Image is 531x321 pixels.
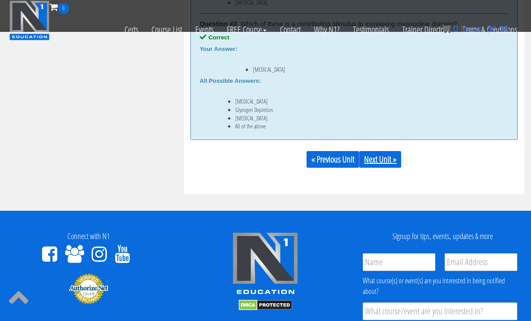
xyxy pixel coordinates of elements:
span: 0 [58,3,69,14]
li: Glycogen Depletion [235,106,491,113]
b: Your Answer: [200,46,237,52]
img: icon11.png [442,24,451,33]
bdi: 0.00 [487,24,509,34]
span: $ [487,24,492,34]
b: All Possible Answers: [200,77,261,84]
a: Testimonials [346,14,395,45]
span: 0 [453,24,458,34]
a: Terms & Conditions [456,14,524,45]
a: Next Unit » [359,151,401,168]
a: Trainer Directory [395,14,456,45]
h4: Signup for tips, events, updates & more [360,232,524,241]
a: « Previous Unit [306,151,359,168]
img: n1-education [9,0,50,40]
li: [MEDICAL_DATA] [235,115,491,122]
span: items: [461,24,484,34]
img: DMCA.com Protection Status [239,300,292,310]
input: Email Address [445,253,517,271]
li: [MEDICAL_DATA] [253,66,491,73]
a: 0 [50,1,69,13]
a: FREE Course [220,14,273,45]
li: [MEDICAL_DATA] [235,98,491,105]
h4: Connect with N1 [7,232,171,241]
input: Name [363,253,435,271]
a: Certs [118,14,145,45]
input: What course/event are you interested in? [363,302,517,320]
a: Events [189,14,220,45]
a: Course List [145,14,189,45]
a: Contact [273,14,307,45]
img: Authorize.Net Merchant - Click to Verify [69,273,109,305]
div: What course(s) or event(s) are you interested in being notified about? [363,275,517,297]
a: Why N1? [307,14,346,45]
li: All of the above [235,123,491,130]
img: n1-edu-logo [232,232,298,298]
a: 0 items: $0.00 [442,24,509,34]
